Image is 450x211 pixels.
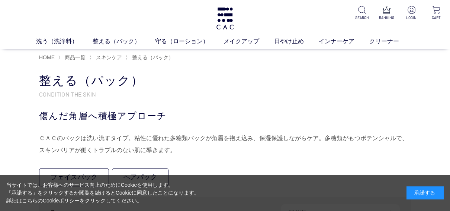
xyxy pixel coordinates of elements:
div: ＣＡＣのパックは洗い流すタイプ。粘性に優れた多糖類パックが角層を抱え込み、保湿保護しながらケア。多糖類がもつポテンシャルで、スキンバリアが働くトラブルのない肌に導きます。 [39,132,411,156]
a: SEARCH [354,6,370,21]
a: フェイスパック [39,168,109,186]
a: CART [428,6,444,21]
a: メイクアップ [224,37,274,46]
div: 傷んだ角層へ積極アプローチ [39,109,411,123]
a: HOME [39,54,55,60]
a: 整える（パック） [93,37,155,46]
a: インナーケア [319,37,369,46]
a: スキンケア [94,54,122,60]
a: 守る（ローション） [155,37,224,46]
img: logo [215,7,235,29]
a: ヘアパック [112,168,168,186]
p: SEARCH [354,15,370,21]
a: 洗う（洗浄料） [36,37,93,46]
div: 承諾する [406,186,444,199]
li: 〉 [58,54,87,61]
span: 整える（パック） [132,54,174,60]
a: 整える（パック） [131,54,174,60]
p: CONDITION THE SKIN [39,90,411,98]
a: クリーナー [369,37,414,46]
li: 〉 [125,54,176,61]
a: RANKING [379,6,395,21]
span: 商品一覧 [65,54,86,60]
h1: 整える（パック） [39,73,411,89]
p: RANKING [379,15,395,21]
a: 日やけ止め [274,37,319,46]
a: LOGIN [404,6,420,21]
a: Cookieポリシー [43,198,80,204]
li: 〉 [89,54,124,61]
p: CART [428,15,444,21]
div: 当サイトでは、お客様へのサービス向上のためにCookieを使用します。 「承諾する」をクリックするか閲覧を続けるとCookieに同意したことになります。 詳細はこちらの をクリックしてください。 [6,181,200,205]
a: 商品一覧 [63,54,86,60]
p: LOGIN [404,15,420,21]
span: スキンケア [96,54,122,60]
